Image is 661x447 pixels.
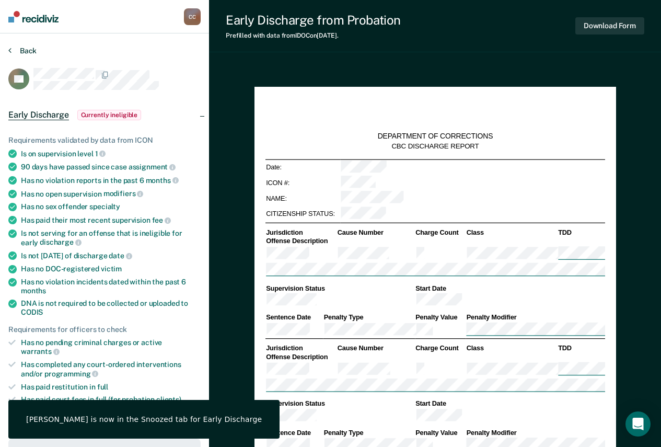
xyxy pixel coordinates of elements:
[77,110,142,120] span: Currently ineligible
[265,429,323,438] th: Sentence Date
[184,8,201,25] button: CC
[103,189,144,198] span: modifiers
[466,344,558,353] th: Class
[21,395,201,404] div: Has paid court fees in full (for probation
[466,429,605,438] th: Penalty Modifier
[414,429,465,438] th: Penalty Value
[226,32,401,39] div: Prefilled with data from IDOC on [DATE] .
[337,344,414,353] th: Cause Number
[8,11,59,22] img: Recidiviz
[466,313,605,322] th: Penalty Modifier
[21,176,201,185] div: Has no violation reports in the past 6
[414,344,465,353] th: Charge Count
[8,325,201,334] div: Requirements for officers to check
[109,251,132,260] span: date
[21,149,201,158] div: Is on supervision level
[265,175,340,191] td: ICON #:
[414,228,465,237] th: Charge Count
[21,338,201,356] div: Has no pending criminal charges or active
[265,228,337,237] th: Jurisdiction
[21,383,201,392] div: Has paid restitution in
[21,251,201,260] div: Is not [DATE] of discharge
[265,237,337,246] th: Offense Description
[625,411,651,437] div: Open Intercom Messenger
[21,308,43,316] span: CODIS
[21,162,201,171] div: 90 days have passed since case
[265,313,323,322] th: Sentence Date
[265,191,340,207] td: NAME:
[21,229,201,247] div: Is not serving for an offense that is ineligible for early
[265,159,340,175] td: Date:
[21,286,46,295] span: months
[8,110,69,120] span: Early Discharge
[226,13,401,28] div: Early Discharge from Probation
[21,299,201,317] div: DNA is not required to be collected or uploaded to
[21,215,201,225] div: Has paid their most recent supervision
[146,176,179,185] span: months
[323,429,415,438] th: Penalty Type
[89,202,120,211] span: specialty
[97,383,108,391] span: full
[265,206,340,222] td: CITIZENSHIP STATUS:
[152,216,171,224] span: fee
[391,142,479,151] div: CBC DISCHARGE REPORT
[265,284,414,293] th: Supervision Status
[21,347,60,356] span: warrants
[557,228,605,237] th: TDD
[21,360,201,378] div: Has completed any court-ordered interventions and/or
[95,150,106,158] span: 1
[575,17,644,35] button: Download Form
[265,352,337,361] th: Offense Description
[21,265,201,273] div: Has no DOC-registered
[101,265,122,273] span: victim
[377,132,493,141] div: DEPARTMENT OF CORRECTIONS
[337,228,414,237] th: Cause Number
[156,395,181,404] span: clients)
[466,228,558,237] th: Class
[414,313,465,322] th: Penalty Value
[184,8,201,25] div: C C
[265,399,414,408] th: Supervision Status
[414,399,605,408] th: Start Date
[8,46,37,55] button: Back
[8,136,201,145] div: Requirements validated by data from ICON
[129,163,176,171] span: assignment
[40,238,82,246] span: discharge
[21,278,201,295] div: Has no violation incidents dated within the past 6
[21,202,201,211] div: Has no sex offender
[265,344,337,353] th: Jurisdiction
[323,313,415,322] th: Penalty Type
[44,370,98,378] span: programming
[414,284,605,293] th: Start Date
[26,415,262,424] div: [PERSON_NAME] is now in the Snoozed tab for Early Discharge
[21,189,201,199] div: Has no open supervision
[557,344,605,353] th: TDD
